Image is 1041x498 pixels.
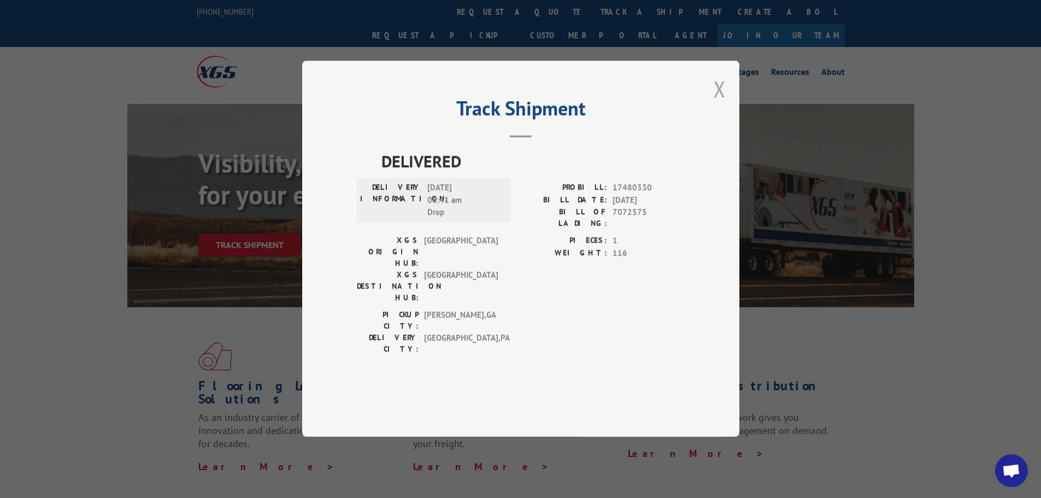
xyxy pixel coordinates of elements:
[424,309,498,332] span: [PERSON_NAME] , GA
[357,235,419,269] label: XGS ORIGIN HUB:
[613,247,685,260] span: 116
[521,247,607,260] label: WEIGHT:
[521,194,607,207] label: BILL DATE:
[521,182,607,195] label: PROBILL:
[613,182,685,195] span: 17480330
[521,207,607,230] label: BILL OF LADING:
[424,235,498,269] span: [GEOGRAPHIC_DATA]
[357,332,419,355] label: DELIVERY CITY:
[613,194,685,207] span: [DATE]
[995,454,1028,487] div: Open chat
[424,332,498,355] span: [GEOGRAPHIC_DATA] , PA
[357,309,419,332] label: PICKUP CITY:
[714,74,726,103] button: Close modal
[613,207,685,230] span: 7072575
[427,182,501,219] span: [DATE] 08:41 am Drop
[360,182,422,219] label: DELIVERY INFORMATION:
[521,235,607,248] label: PIECES:
[381,149,685,174] span: DELIVERED
[613,235,685,248] span: 1
[424,269,498,304] span: [GEOGRAPHIC_DATA]
[357,101,685,121] h2: Track Shipment
[357,269,419,304] label: XGS DESTINATION HUB:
